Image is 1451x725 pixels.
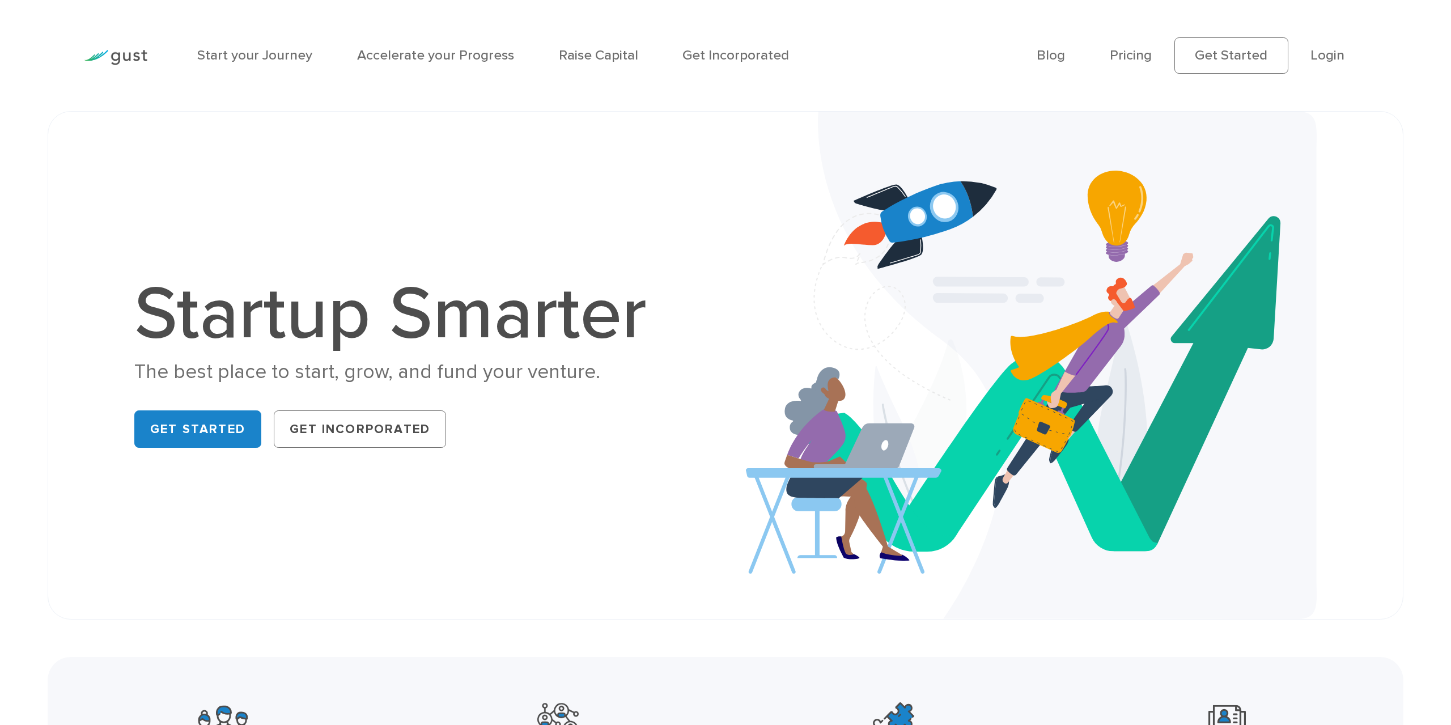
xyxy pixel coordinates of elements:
a: Login [1310,47,1344,63]
h1: Startup Smarter [134,277,667,351]
a: Pricing [1110,47,1152,63]
img: Gust Logo [84,50,147,65]
a: Accelerate your Progress [357,47,514,63]
a: Get Started [134,410,261,447]
a: Get Incorporated [682,47,789,63]
img: Startup Smarter Hero [746,112,1317,619]
a: Get Incorporated [274,410,446,447]
a: Get Started [1174,37,1288,74]
a: Blog [1037,47,1065,63]
div: The best place to start, grow, and fund your venture. [134,359,667,385]
a: Raise Capital [559,47,638,63]
a: Start your Journey [197,47,312,63]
